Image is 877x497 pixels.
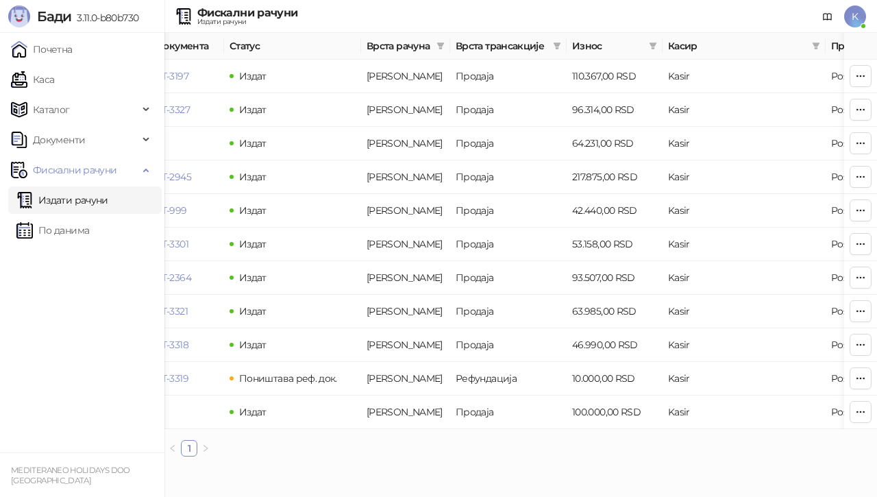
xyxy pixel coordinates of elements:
[567,362,663,396] td: 10.000,00 RSD
[567,396,663,429] td: 100.000,00 RSD
[201,444,210,452] span: right
[33,156,116,184] span: Фискални рачуни
[239,339,267,351] span: Издат
[567,261,663,295] td: 93.507,00 RSD
[66,104,190,116] a: 7G5STW5T-7G5STW5T-3327
[567,93,663,127] td: 96.314,00 RSD
[567,160,663,194] td: 217.875,00 RSD
[367,38,431,53] span: Врста рачуна
[450,160,567,194] td: Продаја
[361,60,450,93] td: Аванс
[37,8,71,25] span: Бади
[450,33,567,60] th: Врста трансакције
[663,362,826,396] td: Kasir
[11,36,73,63] a: Почетна
[16,217,89,244] a: По данима
[197,19,297,25] div: Издати рачуни
[649,42,657,50] span: filter
[450,228,567,261] td: Продаја
[553,42,561,50] span: filter
[16,186,108,214] a: Издати рачуни
[361,127,450,160] td: Аванс
[66,339,188,351] a: 7G5STW5T-7G5STW5T-3318
[646,36,660,56] span: filter
[71,12,138,24] span: 3.11.0-b80b730
[567,60,663,93] td: 110.367,00 RSD
[550,36,564,56] span: filter
[164,440,181,457] button: left
[66,171,191,183] a: 7G5STW5T-7G5STW5T-2945
[361,328,450,362] td: Аванс
[239,305,267,317] span: Издат
[239,271,267,284] span: Издат
[567,295,663,328] td: 63.985,00 RSD
[197,8,297,19] div: Фискални рачуни
[169,444,177,452] span: left
[182,441,197,456] a: 1
[450,60,567,93] td: Продаја
[567,328,663,362] td: 46.990,00 RSD
[668,38,806,53] span: Касир
[197,440,214,457] li: Следећа страна
[361,160,450,194] td: Аванс
[11,66,54,93] a: Каса
[663,396,826,429] td: Kasir
[663,160,826,194] td: Kasir
[239,238,267,250] span: Издат
[450,396,567,429] td: Продаја
[361,194,450,228] td: Аванс
[33,126,85,154] span: Документи
[663,261,826,295] td: Kasir
[663,295,826,328] td: Kasir
[361,261,450,295] td: Аванс
[450,295,567,328] td: Продаја
[361,295,450,328] td: Аванс
[239,204,267,217] span: Издат
[450,261,567,295] td: Продаја
[8,5,30,27] img: Logo
[436,42,445,50] span: filter
[434,36,447,56] span: filter
[567,127,663,160] td: 64.231,00 RSD
[239,70,267,82] span: Издат
[567,194,663,228] td: 42.440,00 RSD
[361,396,450,429] td: Аванс
[663,328,826,362] td: Kasir
[239,171,267,183] span: Издат
[450,328,567,362] td: Продаја
[663,33,826,60] th: Касир
[239,372,337,385] span: Поништава реф. док.
[450,127,567,160] td: Продаја
[450,362,567,396] td: Рефундација
[239,137,267,149] span: Издат
[663,93,826,127] td: Kasir
[844,5,866,27] span: K
[66,271,191,284] a: 7G5STW5T-7G5STW5T-2364
[361,362,450,396] td: Аванс
[197,440,214,457] button: right
[66,70,188,82] a: 7G5STW5T-7G5STW5T-3197
[164,440,181,457] li: Претходна страна
[239,406,267,418] span: Издат
[572,38,643,53] span: Износ
[11,465,130,485] small: MEDITERANEO HOLIDAYS DOO [GEOGRAPHIC_DATA]
[663,194,826,228] td: Kasir
[450,194,567,228] td: Продаја
[817,5,839,27] a: Документација
[567,228,663,261] td: 53.158,00 RSD
[663,228,826,261] td: Kasir
[361,93,450,127] td: Аванс
[361,33,450,60] th: Врста рачуна
[361,228,450,261] td: Аванс
[663,127,826,160] td: Kasir
[181,440,197,457] li: 1
[663,60,826,93] td: Kasir
[33,96,70,123] span: Каталог
[809,36,823,56] span: filter
[239,104,267,116] span: Издат
[812,42,820,50] span: filter
[456,38,547,53] span: Врста трансакције
[224,33,361,60] th: Статус
[450,93,567,127] td: Продаја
